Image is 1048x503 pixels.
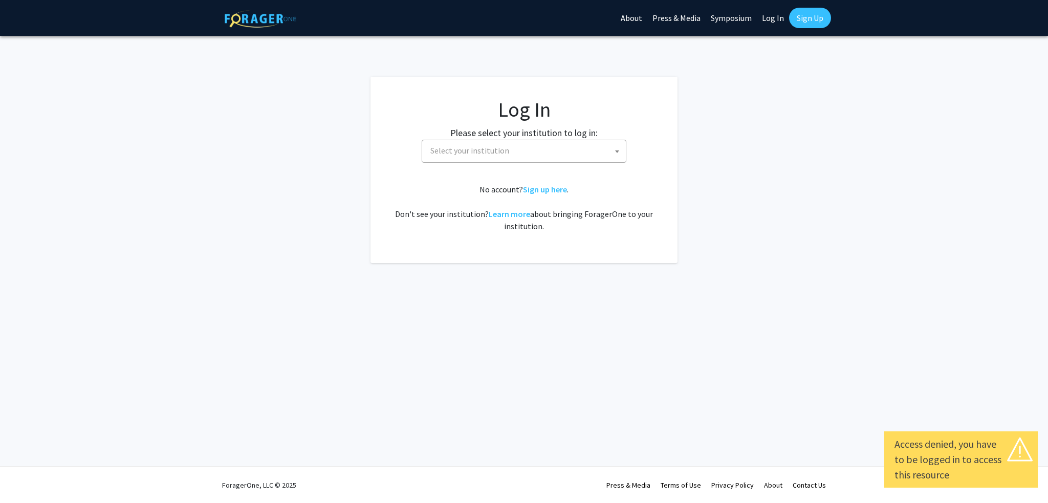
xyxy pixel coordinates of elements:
[225,10,296,28] img: ForagerOne Logo
[764,480,782,490] a: About
[606,480,650,490] a: Press & Media
[894,436,1028,483] div: Access denied, you have to be logged in to access this resource
[661,480,701,490] a: Terms of Use
[422,140,626,163] span: Select your institution
[391,97,657,122] h1: Log In
[489,209,530,219] a: Learn more about bringing ForagerOne to your institution
[450,126,598,140] label: Please select your institution to log in:
[430,145,509,156] span: Select your institution
[523,184,567,194] a: Sign up here
[793,480,826,490] a: Contact Us
[426,140,626,161] span: Select your institution
[222,467,296,503] div: ForagerOne, LLC © 2025
[711,480,754,490] a: Privacy Policy
[391,183,657,232] div: No account? . Don't see your institution? about bringing ForagerOne to your institution.
[789,8,831,28] a: Sign Up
